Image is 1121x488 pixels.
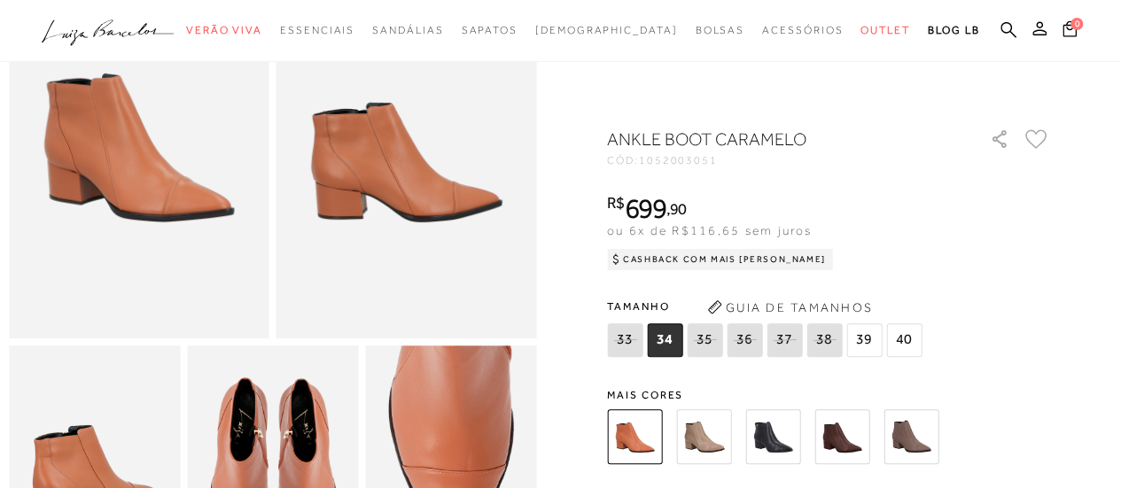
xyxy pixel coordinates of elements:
a: noSubCategoriesText [695,14,744,47]
i: , [666,201,687,217]
span: BLOG LB [928,24,979,36]
span: Outlet [860,24,910,36]
span: Bolsas [695,24,744,36]
span: 38 [806,323,842,357]
img: BOTA CANO CURTO EM COURO PRETA [745,409,800,464]
div: CÓD: [607,155,961,166]
button: Guia de Tamanhos [701,293,878,321]
span: 33 [607,323,642,357]
span: Acessórios [762,24,843,36]
span: 35 [687,323,722,357]
a: noSubCategoriesText [186,14,262,47]
a: BLOG LB [928,14,979,47]
div: Cashback com Mais [PERSON_NAME] [607,249,833,270]
span: Essenciais [280,24,354,36]
img: BOTA DE CANO CURTO EM COURO CINZA DUMBO E SALTO BAIXO [884,409,938,464]
a: noSubCategoriesText [860,14,910,47]
span: 34 [647,323,682,357]
span: 39 [846,323,882,357]
a: noSubCategoriesText [372,14,443,47]
h1: ANKLE BOOT CARAMELO [607,127,939,151]
span: ou 6x de R$116,65 sem juros [607,223,812,237]
span: 90 [670,199,687,218]
img: ANKLE BOOT TITÂNIO [676,409,731,464]
span: 699 [625,192,666,224]
span: Sandálias [372,24,443,36]
span: 40 [886,323,922,357]
span: Tamanho [607,293,926,320]
span: Verão Viva [186,24,262,36]
span: 37 [767,323,802,357]
img: ANKLE BOOT CARAMELO [607,409,662,464]
span: [DEMOGRAPHIC_DATA] [535,24,678,36]
a: noSubCategoriesText [535,14,678,47]
button: 0 [1057,19,1082,43]
span: 36 [727,323,762,357]
i: R$ [607,195,625,211]
img: BOTA DE CANO CURTO EM COURO CAFÉ E SALTO BAIXO [814,409,869,464]
span: Sapatos [461,24,517,36]
span: Mais cores [607,390,1050,400]
a: noSubCategoriesText [280,14,354,47]
a: noSubCategoriesText [762,14,843,47]
a: noSubCategoriesText [461,14,517,47]
span: 0 [1070,18,1083,30]
span: 1052003051 [639,154,718,167]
